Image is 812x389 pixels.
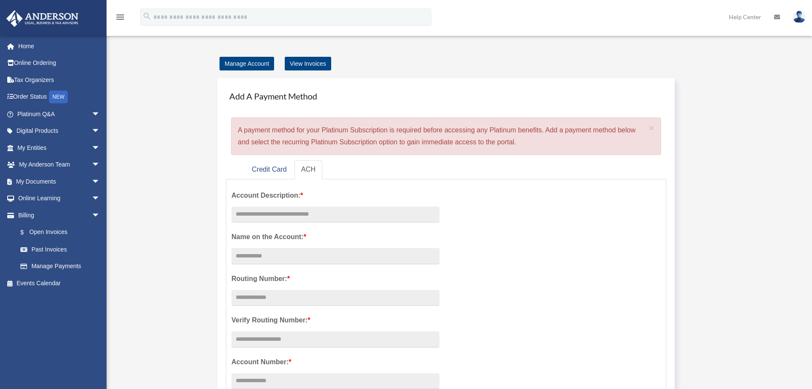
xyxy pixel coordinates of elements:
a: Manage Payments [12,258,109,275]
span: arrow_drop_down [92,139,109,157]
label: Name on the Account: [231,231,439,243]
a: My Anderson Teamarrow_drop_down [6,156,113,173]
i: search [142,12,152,21]
a: Events Calendar [6,275,113,292]
div: A payment method for your Platinum Subscription is required before accessing any Platinum benefit... [231,117,661,155]
a: Platinum Q&Aarrow_drop_down [6,105,113,123]
div: NEW [49,91,68,103]
span: arrow_drop_down [92,190,109,208]
span: arrow_drop_down [92,173,109,190]
a: ACH [295,160,323,179]
label: Account Number: [231,356,439,368]
span: arrow_drop_down [92,207,109,224]
a: Digital Productsarrow_drop_down [6,123,113,140]
a: Order StatusNEW [6,88,113,106]
label: Account Description: [231,190,439,202]
a: Online Learningarrow_drop_down [6,190,113,207]
a: Manage Account [220,57,274,70]
span: × [649,123,655,133]
label: Routing Number: [231,273,439,285]
span: $ [25,227,29,238]
a: Tax Organizers [6,71,113,88]
a: Billingarrow_drop_down [6,207,113,224]
a: Online Ordering [6,55,113,72]
a: My Entitiesarrow_drop_down [6,139,113,156]
a: My Documentsarrow_drop_down [6,173,113,190]
img: Anderson Advisors Platinum Portal [4,10,81,27]
h4: Add A Payment Method [226,87,666,105]
a: menu [115,15,125,22]
a: View Invoices [285,57,331,70]
a: $Open Invoices [12,224,113,241]
span: arrow_drop_down [92,156,109,174]
button: Close [649,123,655,132]
a: Credit Card [245,160,294,179]
span: arrow_drop_down [92,105,109,123]
span: arrow_drop_down [92,123,109,140]
i: menu [115,12,125,22]
a: Home [6,38,113,55]
label: Verify Routing Number: [231,314,439,326]
a: Past Invoices [12,241,113,258]
img: User Pic [793,11,806,23]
